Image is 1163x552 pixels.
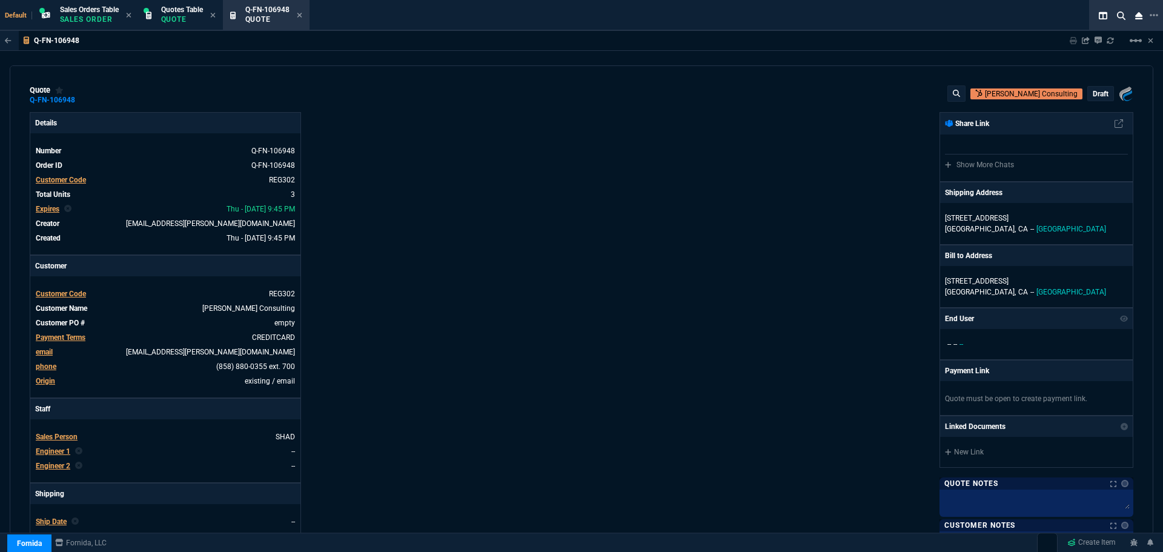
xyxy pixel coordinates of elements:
tr: undefined [35,530,296,542]
p: Quote Notes [944,479,998,488]
span: [GEOGRAPHIC_DATA] [1036,288,1106,296]
tr: undefined [35,445,296,457]
tr: (858) 880-0355 ext. 700 [35,361,296,373]
p: Shipping Address [945,187,1002,198]
p: Shipping [30,484,300,504]
a: Open Customer in hubSpot [970,88,1082,99]
span: 2025-09-18T21:45:21.187Z [227,234,295,242]
a: Show More Chats [945,161,1014,169]
a: New Link [945,447,1128,457]
span: Agent [36,532,55,540]
span: Creator [36,219,59,228]
span: Customer Code [36,290,86,298]
nx-icon: Split Panels [1094,8,1112,23]
tr: undefined [35,174,296,186]
span: Sales Orders Table [60,5,119,14]
p: Staff [30,399,300,419]
span: Customer PO # [36,319,85,327]
tr: undefined [35,460,296,472]
tr: undefined [35,331,296,344]
p: [STREET_ADDRESS] [945,276,1128,287]
span: Engineer 1 [36,447,70,456]
a: msbcCompanyName [51,537,110,548]
tr: See Marketplace Order [35,159,296,171]
a: empty [274,319,295,327]
span: -- [953,340,957,348]
div: Add to Watchlist [55,85,64,95]
a: Hide Workbench [1148,36,1153,45]
span: -- [959,340,963,348]
p: [STREET_ADDRESS] [945,213,1128,224]
span: Q-FN-106948 [245,5,290,14]
p: Linked Documents [945,421,1006,432]
span: Expires [36,205,59,213]
div: Q-FN-106948 [30,99,75,101]
nx-icon: Back to Table [5,36,12,45]
a: REG302 [269,176,295,184]
a: Origin [36,377,55,385]
tr: See Marketplace Order [35,145,296,157]
a: FEDEX [273,532,295,540]
span: Customer Code [36,176,86,184]
nx-icon: Close Tab [126,11,131,21]
nx-icon: Open New Tab [1150,10,1158,21]
a: (858) 880-0355 ext. 700 [216,362,295,371]
span: Engineer 2 [36,462,70,470]
p: Sales Order [60,15,119,24]
span: CA [1018,225,1028,233]
span: 3 [291,190,295,199]
nx-icon: Close Workbench [1130,8,1147,23]
p: Bill to Address [945,250,992,261]
a: -- [291,462,295,470]
nx-icon: Close Tab [297,11,302,21]
span: [GEOGRAPHIC_DATA], [945,225,1016,233]
span: Sales Person [36,433,78,441]
span: -- [291,517,295,526]
a: Create Item [1062,534,1121,552]
p: End User [945,313,974,324]
p: [PERSON_NAME] Consulting [985,88,1078,99]
tr: undefined [35,516,296,528]
tr: undefined [35,302,296,314]
p: Customer [30,256,300,276]
p: Q-FN-106948 [34,36,79,45]
span: Total Units [36,190,70,199]
a: See Marketplace Order [251,161,295,170]
tr: undefined [35,203,296,215]
span: Default [5,12,32,19]
p: Details [30,113,300,133]
span: Ship Date [36,517,67,526]
p: Share Link [945,118,989,129]
span: Number [36,147,61,155]
nx-icon: Clear selected rep [75,446,82,457]
span: CA [1018,288,1028,296]
span: -- [947,340,951,348]
div: quote [30,85,64,95]
span: seti.shadab@fornida.com [126,219,295,228]
span: REG302 [269,290,295,298]
span: email [36,348,53,356]
p: Quote [161,15,203,24]
a: Regala Consulting [202,304,295,313]
span: 2025-10-02T21:45:21.187Z [227,205,295,213]
span: existing / email [245,377,295,385]
span: -- [1030,288,1034,296]
a: SHAD [276,433,295,441]
p: Payment Link [945,365,989,376]
p: Quote [245,15,290,24]
nx-icon: Search [1112,8,1130,23]
tr: undefined [35,375,296,387]
span: -- [1030,225,1034,233]
p: Customer Notes [944,520,1015,530]
span: Customer Name [36,304,87,313]
span: See Marketplace Order [251,147,295,155]
nx-icon: Show/Hide End User to Customer [1120,313,1128,324]
a: -- [291,447,295,456]
tr: undefined [35,188,296,201]
span: [GEOGRAPHIC_DATA], [945,288,1016,296]
tr: undefined [35,431,296,443]
nx-icon: Close Tab [210,11,216,21]
mat-icon: Example home icon [1128,33,1143,48]
tr: undefined [35,288,296,300]
tr: undefined [35,232,296,244]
